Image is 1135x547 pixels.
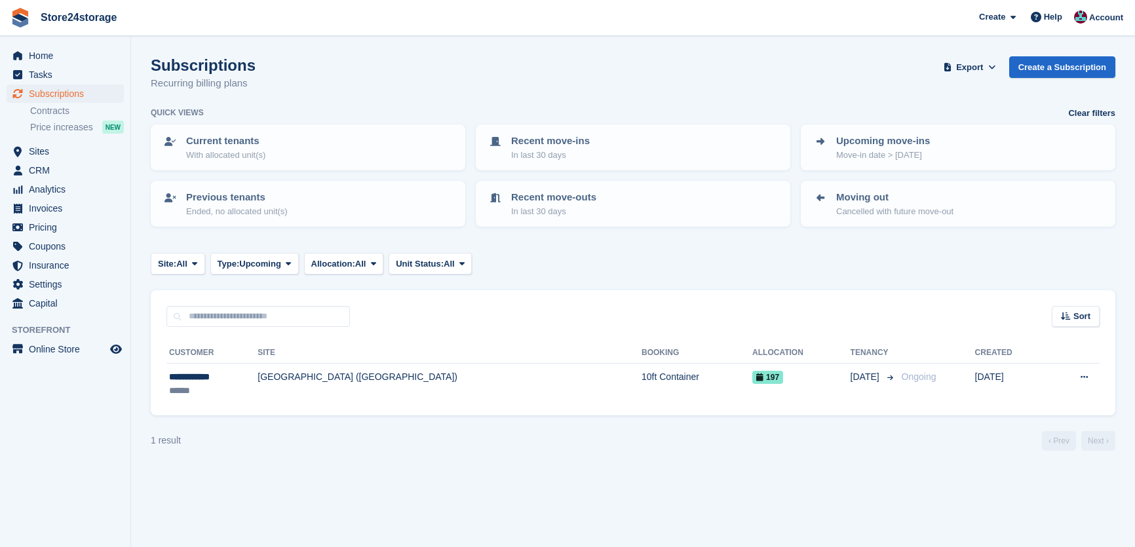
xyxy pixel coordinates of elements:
[151,107,204,119] h6: Quick views
[477,182,789,225] a: Recent move-outs In last 30 days
[1009,56,1115,78] a: Create a Subscription
[151,253,205,274] button: Site: All
[29,180,107,198] span: Analytics
[642,343,752,364] th: Booking
[30,105,124,117] a: Contracts
[29,142,107,160] span: Sites
[7,47,124,65] a: menu
[975,343,1047,364] th: Created
[355,257,366,271] span: All
[7,256,124,274] a: menu
[389,253,472,274] button: Unit Status: All
[166,343,258,364] th: Customer
[151,56,256,74] h1: Subscriptions
[396,257,444,271] span: Unit Status:
[752,343,851,364] th: Allocation
[956,61,983,74] span: Export
[29,85,107,103] span: Subscriptions
[902,371,936,382] span: Ongoing
[108,341,124,357] a: Preview store
[836,134,930,149] p: Upcoming move-ins
[12,324,130,337] span: Storefront
[802,126,1114,169] a: Upcoming move-ins Move-in date > [DATE]
[7,218,124,236] a: menu
[1073,310,1090,323] span: Sort
[851,370,882,384] span: [DATE]
[941,56,999,78] button: Export
[836,149,930,162] p: Move-in date > [DATE]
[1089,11,1123,24] span: Account
[642,364,752,405] td: 10ft Container
[444,257,455,271] span: All
[1044,10,1062,24] span: Help
[975,364,1047,405] td: [DATE]
[35,7,123,28] a: Store24storage
[29,294,107,312] span: Capital
[7,294,124,312] a: menu
[102,121,124,134] div: NEW
[7,85,124,103] a: menu
[239,257,281,271] span: Upcoming
[258,343,642,364] th: Site
[152,126,464,169] a: Current tenants With allocated unit(s)
[1042,431,1076,451] a: Previous
[7,199,124,217] a: menu
[7,180,124,198] a: menu
[258,364,642,405] td: [GEOGRAPHIC_DATA] ([GEOGRAPHIC_DATA])
[10,8,30,28] img: stora-icon-8386f47178a22dfd0bd8f6a31ec36ba5ce8667c1dd55bd0f319d3a0aa187defe.svg
[151,434,181,447] div: 1 result
[304,253,384,274] button: Allocation: All
[158,257,176,271] span: Site:
[477,126,789,169] a: Recent move-ins In last 30 days
[29,237,107,255] span: Coupons
[151,76,256,91] p: Recurring billing plans
[511,205,596,218] p: In last 30 days
[29,275,107,293] span: Settings
[802,182,1114,225] a: Moving out Cancelled with future move-out
[29,340,107,358] span: Online Store
[1039,431,1118,451] nav: Page
[836,205,953,218] p: Cancelled with future move-out
[29,218,107,236] span: Pricing
[511,149,590,162] p: In last 30 days
[7,161,124,179] a: menu
[186,149,265,162] p: With allocated unit(s)
[29,161,107,179] span: CRM
[186,134,265,149] p: Current tenants
[752,371,783,384] span: 197
[7,275,124,293] a: menu
[7,237,124,255] a: menu
[311,257,355,271] span: Allocation:
[29,256,107,274] span: Insurance
[851,343,896,364] th: Tenancy
[218,257,240,271] span: Type:
[979,10,1005,24] span: Create
[836,190,953,205] p: Moving out
[29,66,107,84] span: Tasks
[186,190,288,205] p: Previous tenants
[7,142,124,160] a: menu
[511,190,596,205] p: Recent move-outs
[1074,10,1087,24] img: George
[30,120,124,134] a: Price increases NEW
[186,205,288,218] p: Ended, no allocated unit(s)
[7,66,124,84] a: menu
[152,182,464,225] a: Previous tenants Ended, no allocated unit(s)
[30,121,93,134] span: Price increases
[511,134,590,149] p: Recent move-ins
[1081,431,1115,451] a: Next
[29,199,107,217] span: Invoices
[210,253,299,274] button: Type: Upcoming
[176,257,187,271] span: All
[1068,107,1115,120] a: Clear filters
[29,47,107,65] span: Home
[7,340,124,358] a: menu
